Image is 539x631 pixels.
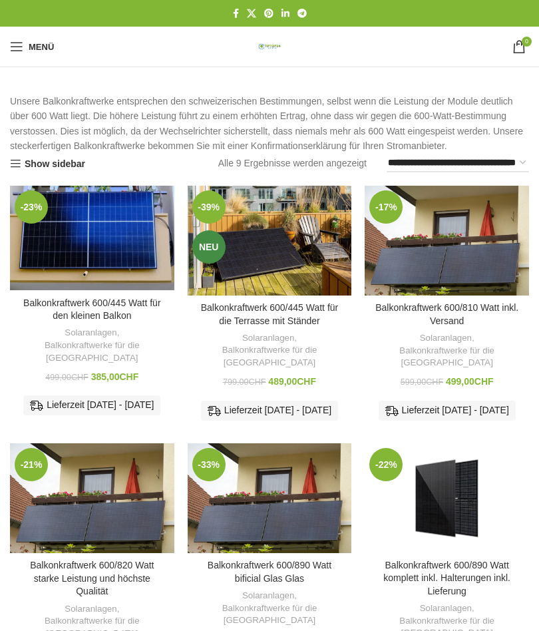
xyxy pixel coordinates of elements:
[45,373,88,382] bdi: 499,00
[208,560,331,584] a: Balkonkraftwerk 600/890 Watt bificial Glas Glas
[71,373,89,382] span: CHF
[65,603,116,616] a: Solaranlagen
[15,448,48,481] span: -21%
[29,43,54,51] span: Menü
[420,332,472,345] a: Solaranlagen
[17,327,168,364] div: ,
[10,443,174,553] img: Balkonkraftwerke für die Schweiz2_XL
[3,33,61,60] a: Mobiles Menü öffnen
[218,156,367,170] p: Alle 9 Ergebnisse werden angezeigt
[369,448,403,481] span: -22%
[188,443,352,553] img: Balkonkraftwerk 600/890 Watt bificial Glas Glas
[260,5,277,23] a: Pinterest Social Link
[223,377,266,387] bdi: 799,00
[379,401,516,421] div: Lieferzeit [DATE] - [DATE]
[401,377,443,387] bdi: 599,00
[194,332,345,369] div: ,
[365,443,529,552] a: Balkonkraftwerk 600/890 Watt komplett inkl. Halterungen inkl. Lieferung
[17,339,168,364] a: Balkonkraftwerke für die [GEOGRAPHIC_DATA]
[253,41,286,51] a: Logo der Website
[506,33,532,60] a: 0
[229,5,243,23] a: Facebook Social Link
[30,560,154,596] a: Balkonkraftwerk 600/820 Watt starke Leistung und höchste Qualität
[192,190,226,224] span: -39%
[10,94,529,154] p: Unsere Balkonkraftwerke entsprechen den schweizerischen Bestimmungen, selbst wenn die Leistung de...
[65,327,116,339] a: Solaranlagen
[297,376,316,387] span: CHF
[420,602,472,615] a: Solaranlagen
[268,376,316,387] bdi: 489,00
[10,158,85,170] a: Show sidebar
[365,186,529,296] a: Balkonkraftwerk 600/810 Watt inkl. Versand
[192,448,226,481] span: -33%
[188,186,352,295] img: Steckerkraftwerk für die Terrasse
[194,602,345,627] a: Balkonkraftwerke für die [GEOGRAPHIC_DATA]
[383,560,510,596] a: Balkonkraftwerk 600/890 Watt komplett inkl. Halterungen inkl. Lieferung
[474,376,494,387] span: CHF
[10,186,174,290] a: Balkonkraftwerk 600/445 Watt für den kleinen Balkon
[277,5,293,23] a: LinkedIn Social Link
[446,376,494,387] bdi: 499,00
[371,332,522,369] div: ,
[375,302,518,326] a: Balkonkraftwerk 600/810 Watt inkl. Versand
[242,590,294,602] a: Solaranlagen
[15,190,48,224] span: -23%
[201,401,338,421] div: Lieferzeit [DATE] - [DATE]
[120,371,139,382] span: CHF
[371,345,522,369] a: Balkonkraftwerke für die [GEOGRAPHIC_DATA]
[242,332,294,345] a: Solaranlagen
[23,395,160,415] div: Lieferzeit [DATE] - [DATE]
[23,298,160,321] a: Balkonkraftwerk 600/445 Watt für den kleinen Balkon
[243,5,260,23] a: X Social Link
[387,154,529,173] select: Shop-Reihenfolge
[194,344,345,369] a: Balkonkraftwerke für die [GEOGRAPHIC_DATA]
[249,377,266,387] span: CHF
[188,186,352,295] a: Balkonkraftwerk 600/445 Watt für die Terrasse mit Ständer
[426,377,443,387] span: CHF
[293,5,311,23] a: Telegram Social Link
[10,443,174,553] a: Balkonkraftwerk 600/820 Watt starke Leistung und höchste Qualität
[369,190,403,224] span: -17%
[91,371,139,382] bdi: 385,00
[201,302,338,326] a: Balkonkraftwerk 600/445 Watt für die Terrasse mit Ständer
[192,230,226,264] span: Neu
[194,590,345,627] div: ,
[522,37,532,47] span: 0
